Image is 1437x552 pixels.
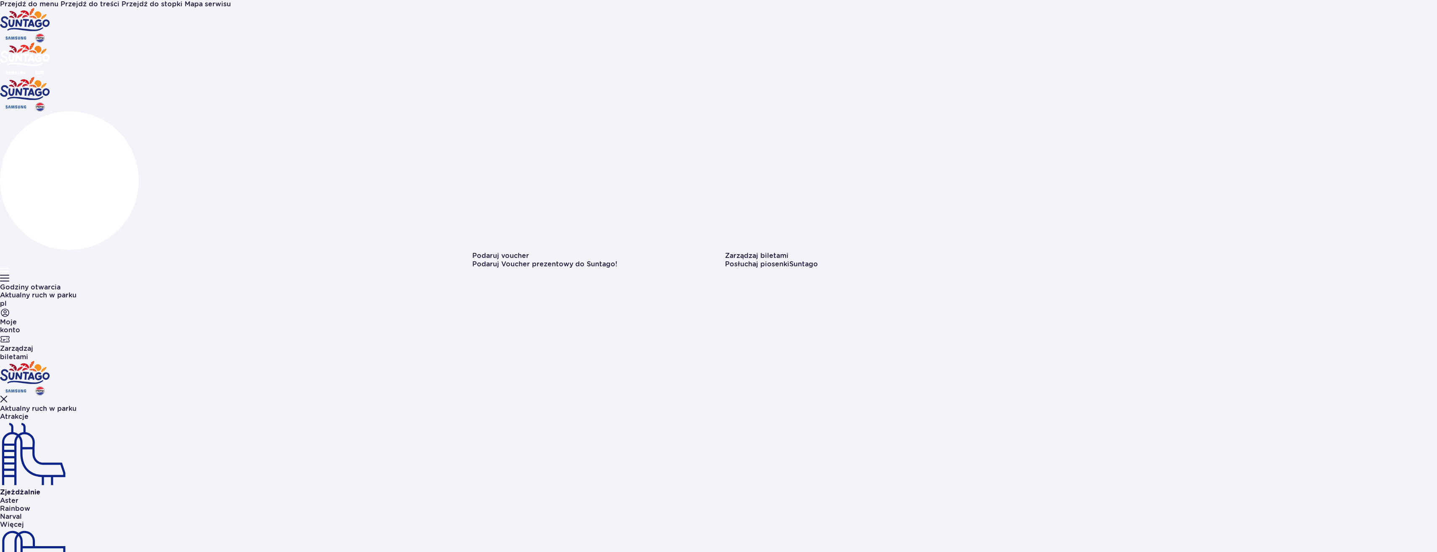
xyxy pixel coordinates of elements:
[725,260,818,268] button: Posłuchaj piosenkiSuntago
[789,260,818,268] span: Suntago
[472,260,617,268] a: Podaruj Voucher prezentowy do Suntago!
[725,252,789,260] a: Zarządzaj biletami
[472,252,529,260] a: Podaruj voucher
[725,260,818,268] span: Posłuchaj piosenki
